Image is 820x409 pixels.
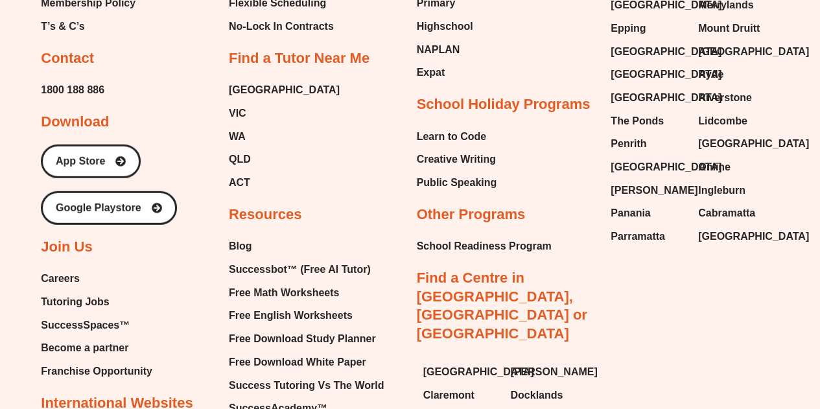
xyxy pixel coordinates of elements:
[229,104,246,123] span: VIC
[611,111,685,131] a: The Ponds
[417,63,479,82] a: Expat
[698,204,773,223] a: Cabramatta
[229,283,384,303] a: Free Math Worksheets
[611,65,685,84] a: [GEOGRAPHIC_DATA]
[41,338,128,358] span: Become a partner
[423,362,534,382] span: [GEOGRAPHIC_DATA]
[611,19,646,38] span: Epping
[417,205,526,224] h2: Other Programs
[611,227,665,246] span: Parramatta
[698,204,755,223] span: Cabramatta
[611,204,685,223] a: Panania
[229,306,384,325] a: Free English Worksheets
[611,134,646,154] span: Penrith
[229,329,384,349] a: Free Download Study Planner
[41,269,80,288] span: Careers
[229,260,371,279] span: Successbot™ (Free AI Tutor)
[229,127,340,146] a: WA
[229,104,340,123] a: VIC
[611,181,697,200] span: [PERSON_NAME]
[611,88,685,108] a: [GEOGRAPHIC_DATA]
[229,353,384,372] a: Free Download White Paper
[698,88,773,108] a: Riverstone
[229,329,376,349] span: Free Download Study Planner
[698,227,809,246] span: [GEOGRAPHIC_DATA]
[417,127,487,146] span: Learn to Code
[611,42,685,62] a: [GEOGRAPHIC_DATA]
[698,42,773,62] a: [GEOGRAPHIC_DATA]
[229,306,353,325] span: Free English Worksheets
[417,17,479,36] a: Highschool
[611,204,650,223] span: Panania
[698,181,745,200] span: Ingleburn
[41,316,152,335] a: SuccessSpaces™
[698,19,773,38] a: Mount Druitt
[41,17,84,36] span: T’s & C’s
[41,145,141,178] a: App Store
[229,353,366,372] span: Free Download White Paper
[698,65,773,84] a: Ryde
[41,362,152,381] a: Franchise Opportunity
[611,65,721,84] span: [GEOGRAPHIC_DATA]
[698,134,809,154] span: [GEOGRAPHIC_DATA]
[417,95,591,114] h2: School Holiday Programs
[423,386,498,405] a: Claremont
[229,283,339,303] span: Free Math Worksheets
[41,238,92,257] h2: Join Us
[417,150,496,169] span: Creative Writing
[698,158,731,177] span: Online
[417,150,497,169] a: Creative Writing
[510,362,585,382] a: [PERSON_NAME]
[417,40,479,60] a: NAPLAN
[41,49,94,68] h2: Contact
[41,292,109,312] span: Tutoring Jobs
[510,386,585,405] a: Docklands
[611,158,685,177] a: [GEOGRAPHIC_DATA]
[229,150,251,169] span: QLD
[611,19,685,38] a: Epping
[611,88,721,108] span: [GEOGRAPHIC_DATA]
[423,362,498,382] a: [GEOGRAPHIC_DATA]
[417,40,460,60] span: NAPLAN
[423,386,474,405] span: Claremont
[417,173,497,193] a: Public Speaking
[510,362,597,382] span: [PERSON_NAME]
[611,42,721,62] span: [GEOGRAPHIC_DATA]
[417,17,473,36] span: Highschool
[604,263,820,409] iframe: Chat Widget
[698,158,773,177] a: Online
[229,173,340,193] a: ACT
[698,111,773,131] a: Lidcombe
[417,237,552,256] a: School Readiness Program
[56,203,141,213] span: Google Playstore
[41,338,152,358] a: Become a partner
[41,17,135,36] a: T’s & C’s
[229,173,250,193] span: ACT
[698,111,747,131] span: Lidcombe
[510,386,563,405] span: Docklands
[611,134,685,154] a: Penrith
[698,227,773,246] a: [GEOGRAPHIC_DATA]
[611,181,685,200] a: [PERSON_NAME]
[41,269,152,288] a: Careers
[229,80,340,100] a: [GEOGRAPHIC_DATA]
[229,237,252,256] span: Blog
[698,134,773,154] a: [GEOGRAPHIC_DATA]
[698,19,760,38] span: Mount Druitt
[56,156,105,167] span: App Store
[698,181,773,200] a: Ingleburn
[229,127,246,146] span: WA
[417,127,497,146] a: Learn to Code
[229,260,384,279] a: Successbot™ (Free AI Tutor)
[229,376,384,395] a: Success Tutoring Vs The World
[229,205,302,224] h2: Resources
[41,80,104,100] a: 1800 188 886
[417,63,445,82] span: Expat
[229,237,384,256] a: Blog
